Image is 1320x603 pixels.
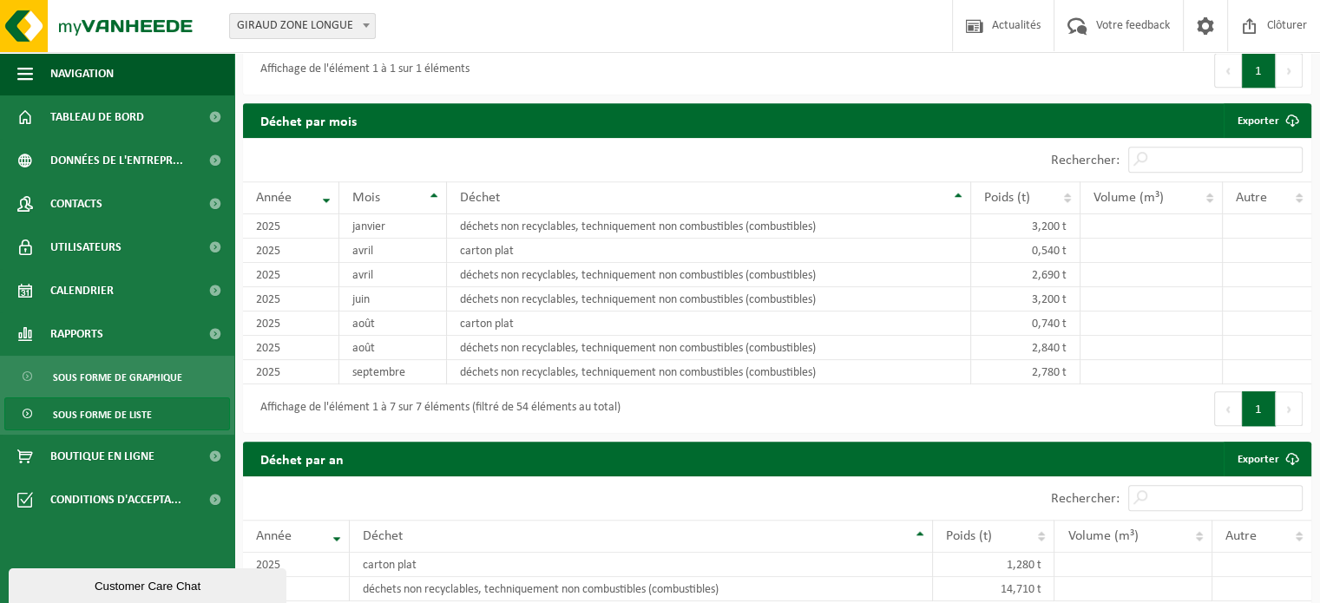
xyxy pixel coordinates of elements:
[447,239,971,263] td: carton plat
[339,360,447,384] td: septembre
[1067,529,1138,543] span: Volume (m³)
[50,226,121,269] span: Utilisateurs
[243,214,339,239] td: 2025
[50,312,103,356] span: Rapports
[53,361,182,394] span: Sous forme de graphique
[243,442,361,475] h2: Déchet par an
[339,287,447,311] td: juin
[339,263,447,287] td: avril
[352,191,380,205] span: Mois
[50,182,102,226] span: Contacts
[1242,391,1276,426] button: 1
[350,577,933,601] td: déchets non recyclables, techniquement non combustibles (combustibles)
[4,360,230,393] a: Sous forme de graphique
[1236,191,1267,205] span: Autre
[984,191,1030,205] span: Poids (t)
[243,263,339,287] td: 2025
[971,336,1080,360] td: 2,840 t
[252,393,621,424] div: Affichage de l'élément 1 à 7 sur 7 éléments (filtré de 54 éléments au total)
[4,397,230,430] a: Sous forme de liste
[229,13,376,39] span: GIRAUD ZONE LONGUE
[1225,529,1257,543] span: Autre
[447,263,971,287] td: déchets non recyclables, techniquement non combustibles (combustibles)
[350,553,933,577] td: carton plat
[50,95,144,139] span: Tableau de bord
[9,565,290,603] iframe: chat widget
[1051,492,1120,506] label: Rechercher:
[447,336,971,360] td: déchets non recyclables, techniquement non combustibles (combustibles)
[1276,53,1303,88] button: Next
[50,269,114,312] span: Calendrier
[460,191,500,205] span: Déchet
[50,52,114,95] span: Navigation
[971,311,1080,336] td: 0,740 t
[53,398,152,431] span: Sous forme de liste
[339,311,447,336] td: août
[447,360,971,384] td: déchets non recyclables, techniquement non combustibles (combustibles)
[971,214,1080,239] td: 3,200 t
[946,529,992,543] span: Poids (t)
[971,287,1080,311] td: 3,200 t
[363,529,403,543] span: Déchet
[1242,53,1276,88] button: 1
[447,287,971,311] td: déchets non recyclables, techniquement non combustibles (combustibles)
[50,139,183,182] span: Données de l'entrepr...
[339,214,447,239] td: janvier
[252,55,470,86] div: Affichage de l'élément 1 à 1 sur 1 éléments
[447,311,971,336] td: carton plat
[243,336,339,360] td: 2025
[1224,442,1310,476] a: Exporter
[933,553,1054,577] td: 1,280 t
[230,14,375,38] span: GIRAUD ZONE LONGUE
[1276,391,1303,426] button: Next
[243,103,374,137] h2: Déchet par mois
[243,287,339,311] td: 2025
[256,529,292,543] span: Année
[971,360,1080,384] td: 2,780 t
[243,553,350,577] td: 2025
[1224,103,1310,138] a: Exporter
[339,239,447,263] td: avril
[243,577,350,601] td: 2025
[243,360,339,384] td: 2025
[933,577,1054,601] td: 14,710 t
[971,239,1080,263] td: 0,540 t
[50,435,154,478] span: Boutique en ligne
[1214,53,1242,88] button: Previous
[243,239,339,263] td: 2025
[243,311,339,336] td: 2025
[1214,391,1242,426] button: Previous
[1051,154,1120,167] label: Rechercher:
[50,478,181,521] span: Conditions d'accepta...
[339,336,447,360] td: août
[1093,191,1164,205] span: Volume (m³)
[256,191,292,205] span: Année
[447,214,971,239] td: déchets non recyclables, techniquement non combustibles (combustibles)
[971,263,1080,287] td: 2,690 t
